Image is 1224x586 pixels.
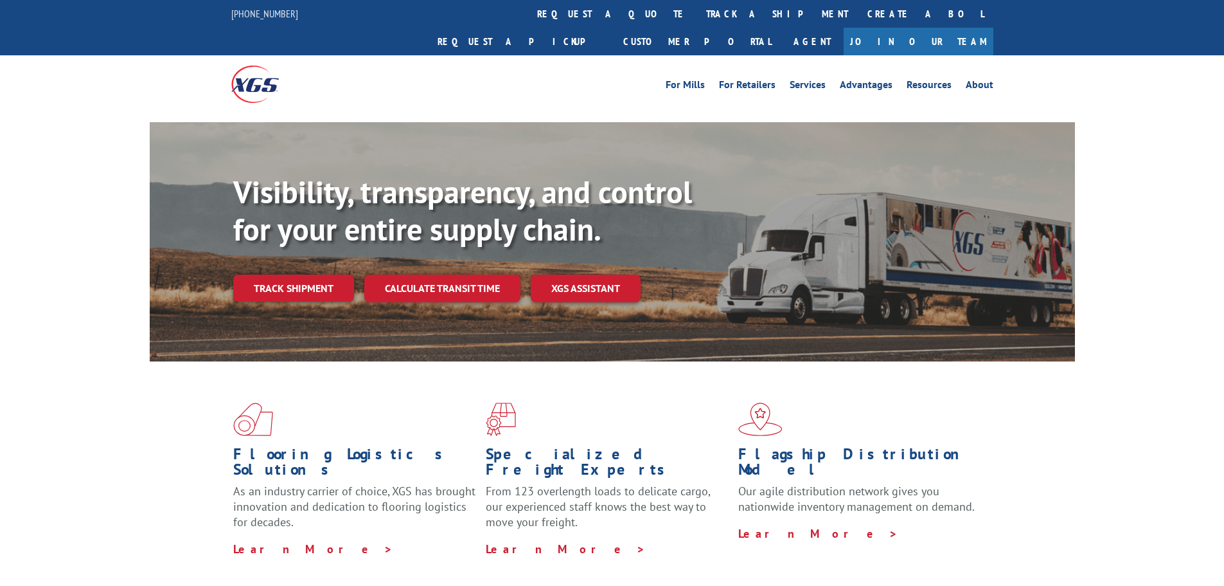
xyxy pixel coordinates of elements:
a: For Mills [666,80,705,94]
h1: Specialized Freight Experts [486,446,729,484]
a: Join Our Team [844,28,993,55]
a: [PHONE_NUMBER] [231,7,298,20]
p: From 123 overlength loads to delicate cargo, our experienced staff knows the best way to move you... [486,484,729,541]
a: Agent [781,28,844,55]
a: Learn More > [738,526,898,541]
img: xgs-icon-total-supply-chain-intelligence-red [233,403,273,436]
img: xgs-icon-flagship-distribution-model-red [738,403,783,436]
h1: Flooring Logistics Solutions [233,446,476,484]
a: Learn More > [486,542,646,556]
a: For Retailers [719,80,776,94]
a: Advantages [840,80,892,94]
a: XGS ASSISTANT [531,275,641,302]
a: Calculate transit time [364,275,520,302]
span: Our agile distribution network gives you nationwide inventory management on demand. [738,484,975,514]
a: Learn More > [233,542,393,556]
b: Visibility, transparency, and control for your entire supply chain. [233,172,692,249]
h1: Flagship Distribution Model [738,446,981,484]
a: About [966,80,993,94]
a: Services [790,80,826,94]
span: As an industry carrier of choice, XGS has brought innovation and dedication to flooring logistics... [233,484,475,529]
a: Track shipment [233,275,354,302]
a: Customer Portal [614,28,781,55]
a: Request a pickup [428,28,614,55]
a: Resources [907,80,952,94]
img: xgs-icon-focused-on-flooring-red [486,403,516,436]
